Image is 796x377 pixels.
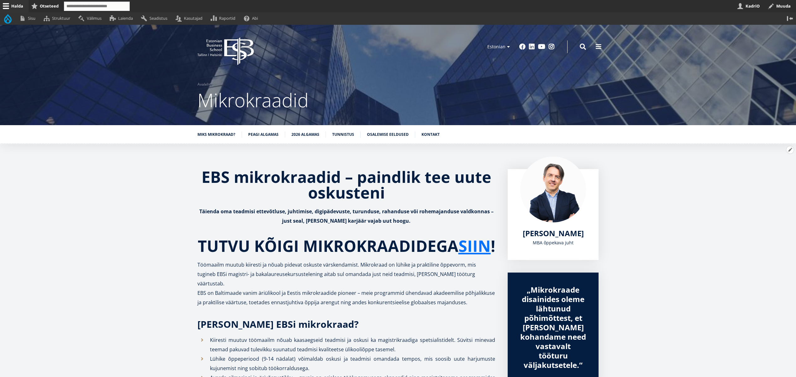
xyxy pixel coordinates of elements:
[523,229,584,238] a: [PERSON_NAME]
[138,12,173,24] a: Seadistus
[197,81,211,88] a: Avaleht
[520,157,586,222] img: Marko Rillo
[76,12,107,24] a: Välimus
[199,208,494,224] strong: Täienda oma teadmisi ettevõtluse, juhtimise, digipädevuste, turunduse, rahanduse või rohemajandus...
[197,318,359,331] strong: [PERSON_NAME] EBSi mikrokraad?
[41,12,76,24] a: Struktuur
[202,166,491,203] strong: EBS mikrokraadid – paindlik tee uute oskusteni
[197,87,309,113] span: Mikrokraadid
[248,131,279,138] a: Peagi algamas
[520,285,586,370] div: „Mikrokraade disainides oleme lähtunud põhimõttest, et [PERSON_NAME] kohandame need vastavalt töö...
[367,131,409,138] a: Osalemise eeldused
[197,354,495,373] li: Lühike õppeperiood (9-14 nädalat) võimaldab oskusi ja teadmisi omandada tempos, mis soosib uute h...
[786,146,794,154] button: Avatud EBS mikrokraadid – paindlik tee uute oskusteni seaded
[332,131,354,138] a: Tunnistus
[291,131,319,138] a: 2026 algamas
[422,131,440,138] a: Kontakt
[529,44,535,50] a: Linkedin
[173,12,208,24] a: Kasutajad
[198,235,495,257] strong: TUTVU KÕIGI MIKROKRAADIDEGA !
[519,44,526,50] a: Facebook
[538,44,545,50] a: Youtube
[107,12,138,24] a: Laienda
[548,44,555,50] a: Instagram
[241,12,264,24] a: Abi
[520,238,586,247] div: MBA õppekava juht
[458,238,491,254] a: SIIN
[197,260,495,307] p: Töömaailm muutub kiiresti ja nõuab pidevat oskuste värskendamist. Mikrokraad on lühike ja praktil...
[197,131,235,138] a: Miks mikrokraad?
[17,12,41,24] a: Sisu
[784,12,796,24] button: Vertikaalasend
[208,12,241,24] a: Raportid
[210,335,495,354] p: Kiiresti muutuv töömaailm nõuab kaasaegseid teadmisi ja oskusi ka magistrikraadiga spetsialistide...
